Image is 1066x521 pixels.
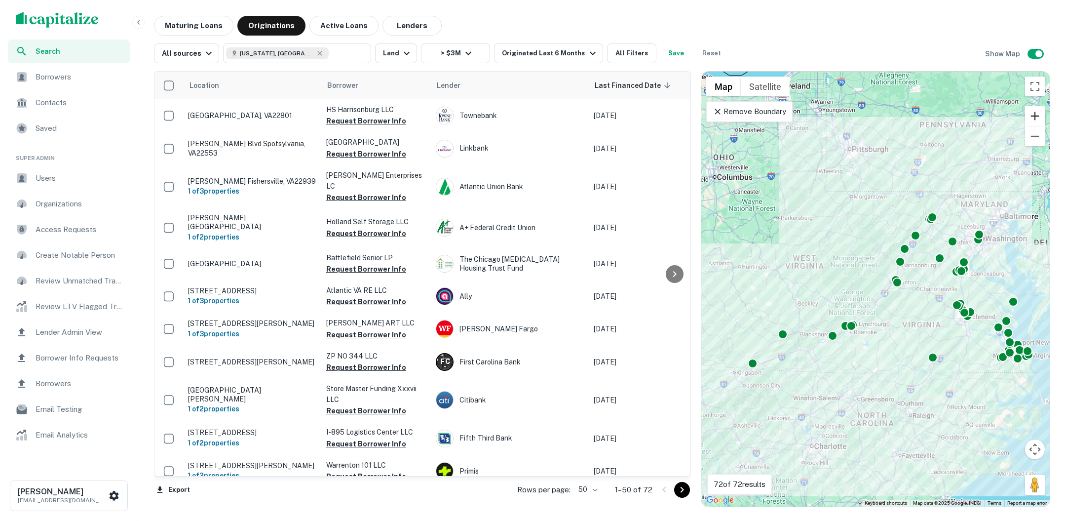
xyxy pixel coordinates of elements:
button: Request Borrower Info [326,405,406,417]
div: Citibank [436,391,584,409]
div: Fifth Third Bank [436,430,584,447]
a: Review Unmatched Transactions [8,269,130,293]
p: F C [440,357,450,367]
button: > $3M [421,43,490,63]
button: Toggle fullscreen view [1025,77,1045,96]
button: Request Borrower Info [326,148,406,160]
p: [GEOGRAPHIC_DATA] [188,259,316,268]
th: Last Financed Date [589,72,687,99]
div: Review LTV Flagged Transactions [8,295,130,319]
span: Saved [36,122,124,134]
a: Lender Admin View [8,321,130,344]
a: Contacts [8,91,130,115]
button: Zoom out [1025,126,1045,146]
p: [DATE] [594,291,683,302]
button: All sources [154,43,219,63]
p: [STREET_ADDRESS][PERSON_NAME] [188,319,316,328]
p: Rows per page: [517,484,571,496]
button: Request Borrower Info [326,263,406,275]
div: Atlantic Union Bank [436,178,584,196]
button: Show satellite imagery [741,77,790,96]
span: Review Unmatched Transactions [36,275,124,287]
button: Originated Last 6 Months [494,43,603,63]
div: Linkbank [436,140,584,158]
button: Lenders [382,16,442,36]
img: picture [436,392,453,408]
span: Borrower [327,80,358,91]
a: Borrower Info Requests [8,346,130,370]
p: [GEOGRAPHIC_DATA], VA22801 [188,111,316,120]
img: capitalize-logo.png [16,12,99,28]
div: Primis [436,462,584,480]
h6: 1 of 3 properties [188,186,316,197]
div: Access Requests [8,218,130,241]
p: [GEOGRAPHIC_DATA] [326,137,426,148]
button: Request Borrower Info [326,361,406,373]
p: Battlefield Senior LP [326,252,426,263]
img: picture [436,430,453,447]
th: Lender [431,72,589,99]
img: Google [704,494,736,507]
div: Users [8,166,130,190]
span: [US_STATE], [GEOGRAPHIC_DATA] [240,49,314,58]
a: Email Analytics [8,423,130,447]
span: Email Analytics [36,429,124,441]
img: picture [436,178,453,195]
p: [STREET_ADDRESS] [188,428,316,437]
div: First Carolina Bank [436,353,584,371]
a: Search [8,40,130,63]
p: [GEOGRAPHIC_DATA][PERSON_NAME] [188,386,316,403]
p: [DATE] [594,143,683,154]
p: [DATE] [594,395,683,405]
a: Organizations [8,192,130,216]
h6: 1 of 2 properties [188,232,316,242]
span: Users [36,172,124,184]
button: Active Loans [309,16,379,36]
button: Request Borrower Info [326,471,406,482]
span: Search [36,46,124,57]
li: Super Admin [8,142,130,166]
button: Request Borrower Info [326,296,406,308]
p: [STREET_ADDRESS][PERSON_NAME] [188,358,316,366]
span: Location [189,80,232,91]
h6: [PERSON_NAME] [18,488,107,496]
a: Email Testing [8,398,130,421]
p: [DATE] [594,222,683,233]
p: [PERSON_NAME] Blvd Spotsylvania, VA22553 [188,139,316,157]
p: Store Master Funding Xxxvii LLC [326,383,426,405]
a: Create Notable Person [8,243,130,267]
p: [DATE] [594,181,683,192]
p: [STREET_ADDRESS][PERSON_NAME] [188,461,316,470]
span: Lender Admin View [36,326,124,338]
button: Go to next page [674,482,690,498]
p: Remove Boundary [713,106,786,118]
a: Borrowers [8,65,130,89]
h6: Show Map [985,48,1022,59]
button: Maturing Loans [154,16,233,36]
p: ZP NO 344 LLC [326,351,426,361]
p: [DATE] [594,357,683,367]
p: [EMAIL_ADDRESS][DOMAIN_NAME] [18,496,107,505]
a: Open this area in Google Maps (opens a new window) [704,494,736,507]
div: Ally [436,287,584,305]
p: [DATE] [594,110,683,121]
button: Request Borrower Info [326,329,406,341]
a: Terms (opens in new tab) [988,500,1001,506]
p: [PERSON_NAME] Enterprises LC [326,170,426,192]
button: All Filters [607,43,656,63]
div: Townebank [436,107,584,124]
p: [STREET_ADDRESS] [188,286,316,295]
span: Email Testing [36,403,124,415]
p: HS Harrisonburg LLC [326,104,426,115]
button: Request Borrower Info [326,438,406,450]
div: All sources [162,47,215,59]
button: Request Borrower Info [326,192,406,203]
